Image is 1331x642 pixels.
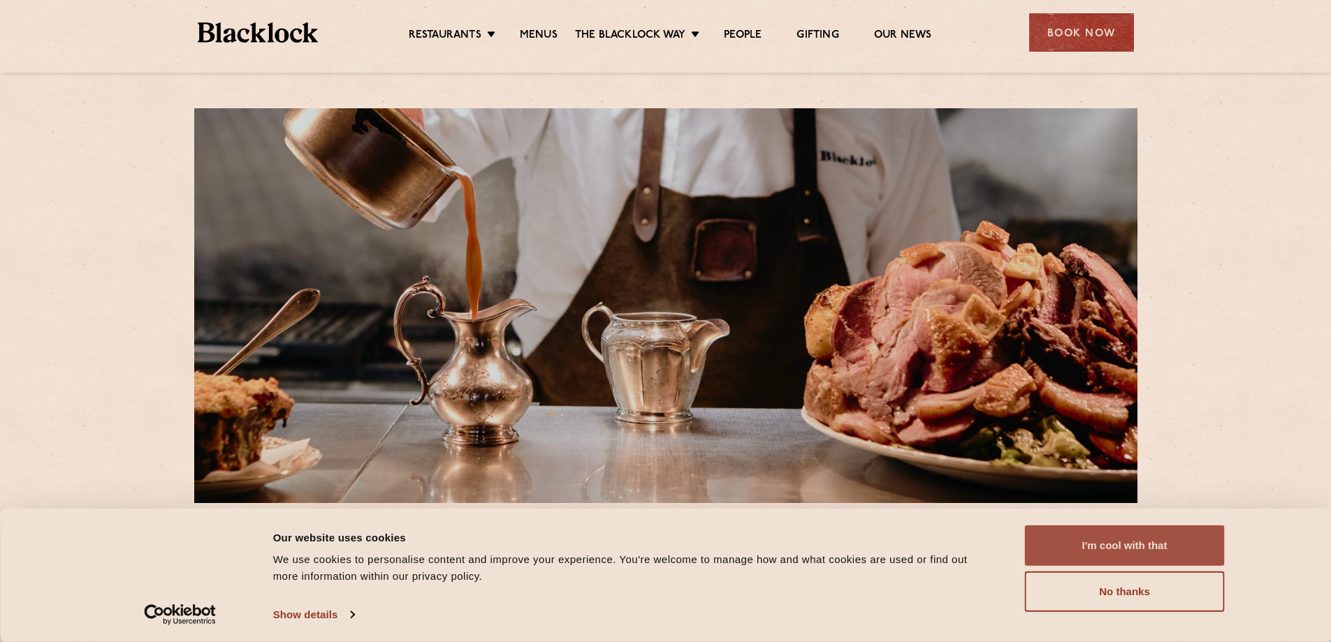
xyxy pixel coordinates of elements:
[273,551,994,585] div: We use cookies to personalise content and improve your experience. You're welcome to manage how a...
[409,29,481,44] a: Restaurants
[874,29,932,44] a: Our News
[1025,571,1225,612] button: No thanks
[198,22,319,43] img: BL_Textured_Logo-footer-cropped.svg
[119,604,241,625] a: Usercentrics Cookiebot - opens in a new window
[724,29,762,44] a: People
[1029,13,1134,52] div: Book Now
[520,29,558,44] a: Menus
[1025,525,1225,566] button: I'm cool with that
[273,529,994,546] div: Our website uses cookies
[575,29,685,44] a: The Blacklock Way
[797,29,838,44] a: Gifting
[273,604,354,625] a: Show details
